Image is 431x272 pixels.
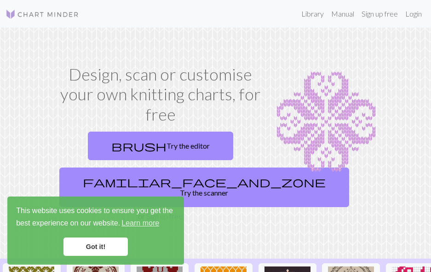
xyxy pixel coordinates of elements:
[16,205,175,230] span: This website uses cookies to ensure you get the best experience on our website.
[56,64,265,124] h1: Design, scan or customise your own knitting charts, for free
[358,5,402,23] a: Sign up free
[56,128,265,222] div: or
[298,5,328,23] a: Library
[63,237,128,256] a: dismiss cookie message
[120,216,161,230] a: learn more about cookies
[402,5,425,23] a: Login
[59,168,349,207] a: Try the scanner
[7,197,184,265] div: cookieconsent
[328,5,358,23] a: Manual
[111,139,167,152] span: brush
[88,132,233,160] a: Try the editor
[83,175,326,188] span: familiar_face_and_zone
[276,64,376,179] img: Chart example
[6,9,79,20] img: Logo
